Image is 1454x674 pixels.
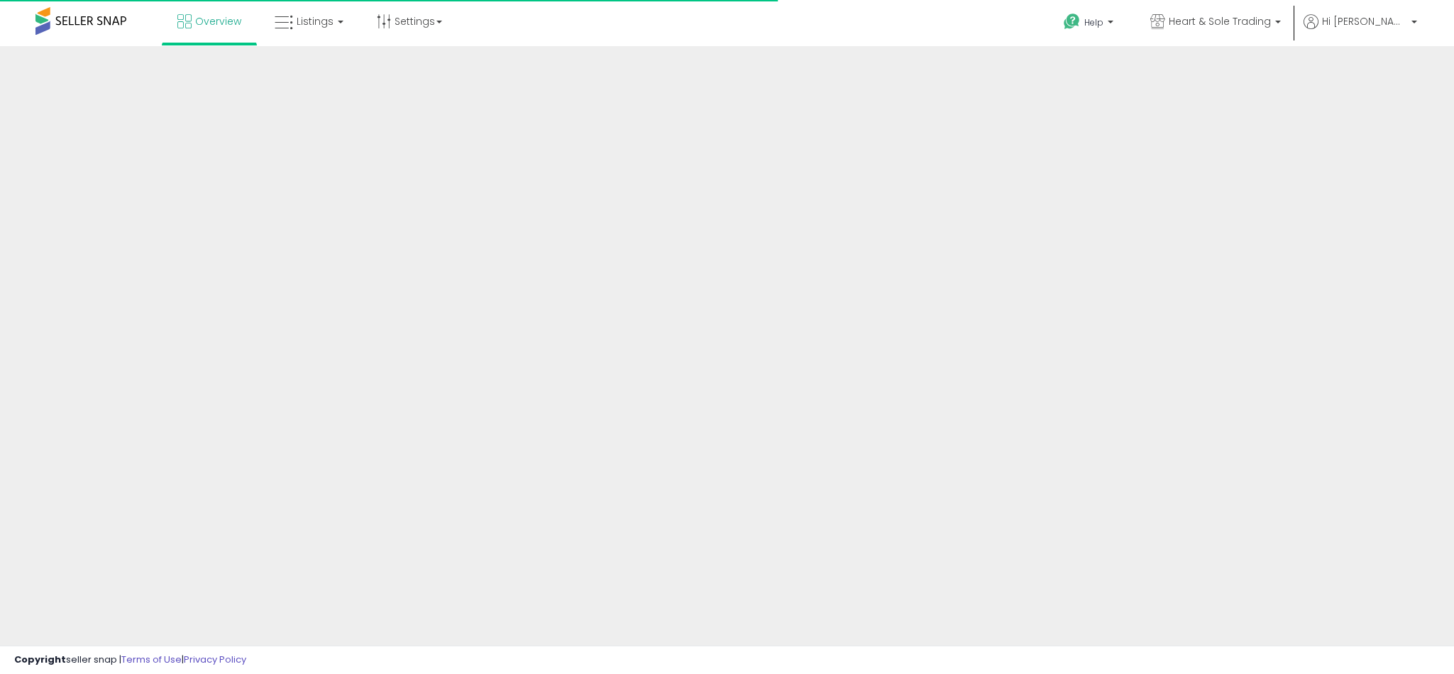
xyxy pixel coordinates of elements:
span: Overview [195,14,241,28]
span: Hi [PERSON_NAME] [1322,14,1407,28]
span: Heart & Sole Trading [1169,14,1271,28]
a: Help [1052,2,1128,46]
span: Listings [297,14,334,28]
a: Hi [PERSON_NAME] [1304,14,1417,46]
span: Help [1084,16,1103,28]
i: Get Help [1063,13,1081,31]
